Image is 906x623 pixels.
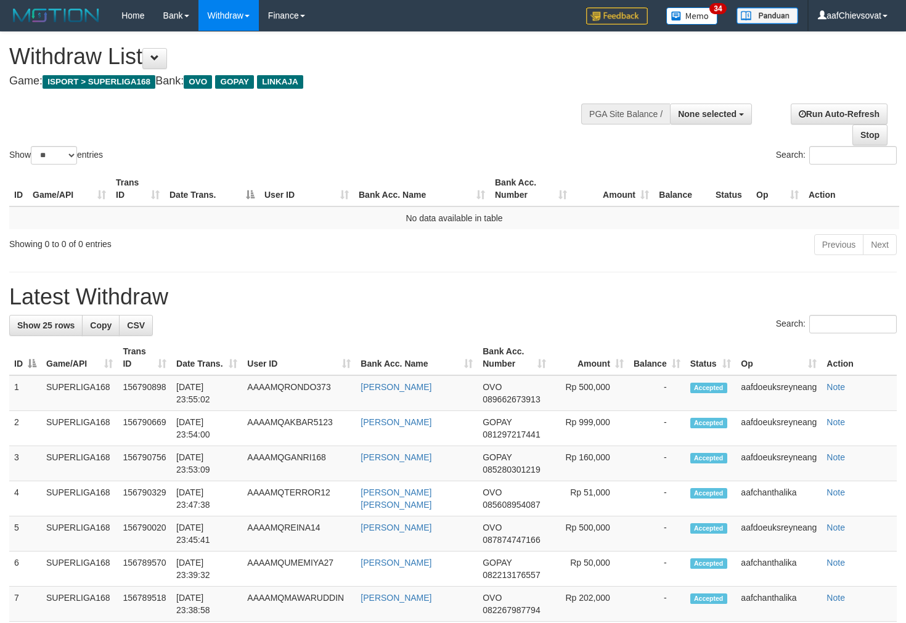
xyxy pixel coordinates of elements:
[242,516,356,552] td: AAAAMQREINA14
[736,375,822,411] td: aafdoeuksreyneang
[483,394,540,404] span: Copy 089662673913 to clipboard
[171,411,242,446] td: [DATE] 23:54:00
[483,535,540,545] span: Copy 087874747166 to clipboard
[9,6,103,25] img: MOTION_logo.png
[9,481,41,516] td: 4
[791,104,888,124] a: Run Auto-Refresh
[41,587,118,622] td: SUPERLIGA168
[483,487,502,497] span: OVO
[551,340,629,375] th: Amount: activate to sort column ascending
[9,411,41,446] td: 2
[826,523,845,532] a: Note
[826,487,845,497] a: Note
[9,171,28,206] th: ID
[678,109,737,119] span: None selected
[863,234,897,255] a: Next
[586,7,648,25] img: Feedback.jpg
[690,523,727,534] span: Accepted
[483,417,512,427] span: GOPAY
[551,446,629,481] td: Rp 160,000
[119,315,153,336] a: CSV
[736,552,822,587] td: aafchanthalika
[171,552,242,587] td: [DATE] 23:39:32
[361,593,431,603] a: [PERSON_NAME]
[629,516,685,552] td: -
[242,587,356,622] td: AAAAMQMAWARUDDIN
[354,171,490,206] th: Bank Acc. Name: activate to sort column ascending
[736,481,822,516] td: aafchanthalika
[822,340,897,375] th: Action
[654,171,711,206] th: Balance
[666,7,718,25] img: Button%20Memo.svg
[118,446,171,481] td: 156790756
[171,446,242,481] td: [DATE] 23:53:09
[361,417,431,427] a: [PERSON_NAME]
[242,552,356,587] td: AAAAMQUMEMIYA27
[629,340,685,375] th: Balance: activate to sort column ascending
[41,446,118,481] td: SUPERLIGA168
[171,375,242,411] td: [DATE] 23:55:02
[809,315,897,333] input: Search:
[483,382,502,392] span: OVO
[43,75,155,89] span: ISPORT > SUPERLIGA168
[41,552,118,587] td: SUPERLIGA168
[9,206,899,229] td: No data available in table
[483,465,540,474] span: Copy 085280301219 to clipboard
[736,587,822,622] td: aafchanthalika
[184,75,212,89] span: OVO
[572,171,654,206] th: Amount: activate to sort column ascending
[9,446,41,481] td: 3
[629,375,685,411] td: -
[118,516,171,552] td: 156790020
[9,44,592,69] h1: Withdraw List
[690,418,727,428] span: Accepted
[826,558,845,568] a: Note
[9,146,103,165] label: Show entries
[127,320,145,330] span: CSV
[9,375,41,411] td: 1
[9,285,897,309] h1: Latest Withdraw
[551,411,629,446] td: Rp 999,000
[826,452,845,462] a: Note
[118,340,171,375] th: Trans ID: activate to sort column ascending
[9,233,369,250] div: Showing 0 to 0 of 0 entries
[165,171,259,206] th: Date Trans.: activate to sort column descending
[242,375,356,411] td: AAAAMQRONDO373
[259,171,354,206] th: User ID: activate to sort column ascending
[551,552,629,587] td: Rp 50,000
[9,340,41,375] th: ID: activate to sort column descending
[483,452,512,462] span: GOPAY
[737,7,798,24] img: panduan.png
[31,146,77,165] select: Showentries
[629,587,685,622] td: -
[242,446,356,481] td: AAAAMQGANRI168
[171,516,242,552] td: [DATE] 23:45:41
[242,411,356,446] td: AAAAMQAKBAR5123
[551,587,629,622] td: Rp 202,000
[629,481,685,516] td: -
[478,340,551,375] th: Bank Acc. Number: activate to sort column ascending
[736,446,822,481] td: aafdoeuksreyneang
[118,375,171,411] td: 156790898
[483,605,540,615] span: Copy 082267987794 to clipboard
[690,593,727,604] span: Accepted
[629,411,685,446] td: -
[28,171,111,206] th: Game/API: activate to sort column ascending
[483,430,540,439] span: Copy 081297217441 to clipboard
[709,3,726,14] span: 34
[483,570,540,580] span: Copy 082213176557 to clipboard
[17,320,75,330] span: Show 25 rows
[41,411,118,446] td: SUPERLIGA168
[242,340,356,375] th: User ID: activate to sort column ascending
[215,75,254,89] span: GOPAY
[736,411,822,446] td: aafdoeuksreyneang
[804,171,899,206] th: Action
[483,523,502,532] span: OVO
[171,340,242,375] th: Date Trans.: activate to sort column ascending
[171,481,242,516] td: [DATE] 23:47:38
[41,516,118,552] td: SUPERLIGA168
[9,516,41,552] td: 5
[809,146,897,165] input: Search:
[551,481,629,516] td: Rp 51,000
[711,171,751,206] th: Status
